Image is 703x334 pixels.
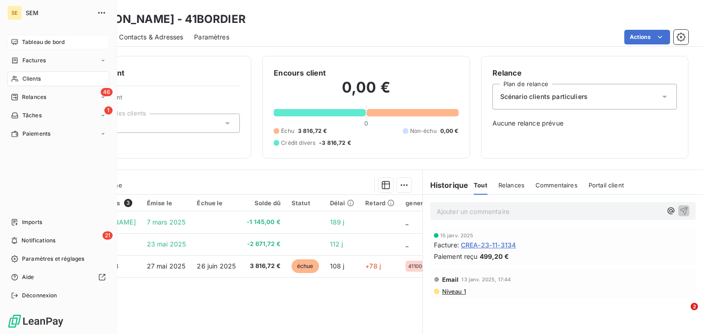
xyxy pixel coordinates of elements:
[319,139,351,147] span: -3 816,72 €
[74,93,240,106] span: Propriétés Client
[22,291,57,300] span: Déconnexion
[22,236,55,245] span: Notifications
[292,199,319,207] div: Statut
[461,277,511,282] span: 13 janv. 2025, 17:44
[330,240,343,248] span: 112 j
[364,120,368,127] span: 0
[298,127,327,135] span: 3 816,72 €
[7,5,22,20] div: SE
[119,33,183,42] span: Contacts & Adresses
[672,303,694,325] iframe: Intercom live chat
[7,270,109,285] a: Aide
[330,199,355,207] div: Délai
[408,263,432,269] span: 41100003
[147,199,186,207] div: Émise le
[535,181,578,189] span: Commentaires
[22,255,84,263] span: Paramètres et réglages
[147,262,186,270] span: 27 mai 2025
[247,262,281,271] span: 3 816,72 €
[406,240,408,248] span: _
[274,78,458,106] h2: 0,00 €
[247,240,281,249] span: -2 671,72 €
[281,127,294,135] span: Échu
[410,127,437,135] span: Non-échu
[247,218,281,227] span: -1 145,00 €
[434,240,459,250] span: Facture :
[26,9,92,16] span: SEM
[197,262,236,270] span: 26 juin 2025
[22,130,50,138] span: Paiements
[423,180,469,191] h6: Historique
[461,240,516,250] span: CREA-23-11-3134
[101,88,113,96] span: 46
[442,276,459,283] span: Email
[406,199,460,207] div: generalAccountId
[22,273,34,281] span: Aide
[281,139,315,147] span: Crédit divers
[492,67,677,78] h6: Relance
[441,288,466,295] span: Niveau 1
[440,127,459,135] span: 0,00 €
[500,92,588,101] span: Scénario clients particuliers
[194,33,229,42] span: Paramètres
[147,218,186,226] span: 7 mars 2025
[55,67,240,78] h6: Informations client
[7,314,64,329] img: Logo LeanPay
[274,67,326,78] h6: Encours client
[480,252,509,261] span: 499,20 €
[406,218,408,226] span: _
[22,38,65,46] span: Tableau de bord
[292,259,319,273] span: échue
[365,262,381,270] span: +78 j
[624,30,670,44] button: Actions
[22,111,42,120] span: Tâches
[498,181,525,189] span: Relances
[474,181,487,189] span: Tout
[440,233,474,238] span: 15 janv. 2025
[247,199,281,207] div: Solde dû
[22,56,46,65] span: Factures
[22,93,46,101] span: Relances
[434,252,478,261] span: Paiement reçu
[589,181,624,189] span: Portail client
[197,199,236,207] div: Échue le
[492,119,677,128] span: Aucune relance prévue
[124,199,132,207] span: 3
[365,199,395,207] div: Retard
[147,240,186,248] span: 23 mai 2025
[81,11,246,27] h3: [PERSON_NAME] - 41BORDIER
[330,218,345,226] span: 189 j
[691,303,698,310] span: 2
[103,231,113,240] span: 21
[104,106,113,115] span: 1
[330,262,345,270] span: 108 j
[22,75,41,83] span: Clients
[22,218,42,226] span: Imports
